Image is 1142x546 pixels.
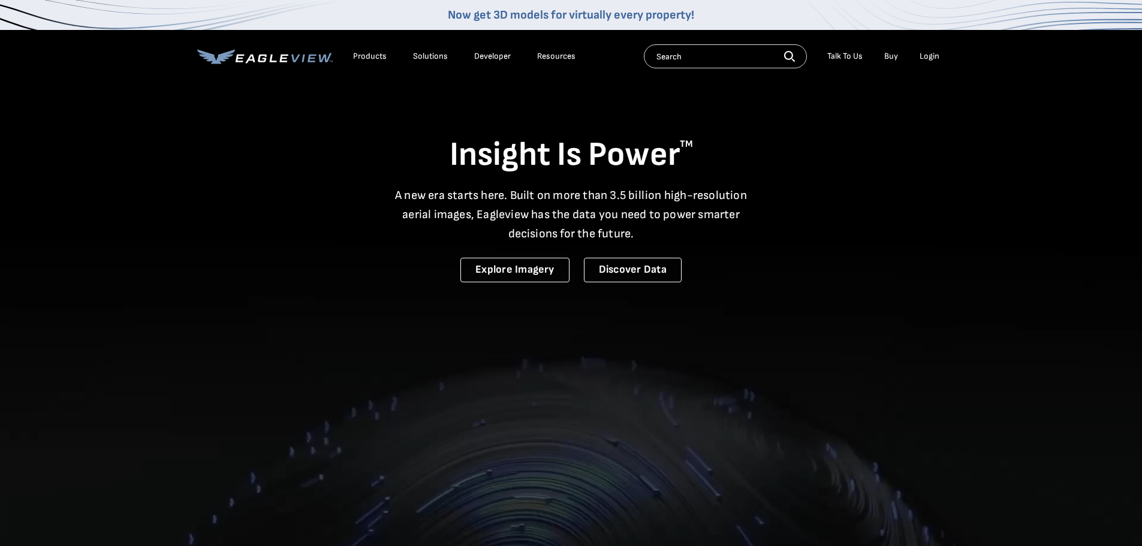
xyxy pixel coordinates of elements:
a: Now get 3D models for virtually every property! [448,8,694,22]
a: Explore Imagery [460,258,570,282]
sup: TM [680,138,693,150]
h1: Insight Is Power [197,134,945,176]
div: Products [353,51,387,62]
input: Search [644,44,807,68]
div: Solutions [413,51,448,62]
a: Buy [884,51,898,62]
div: Login [920,51,939,62]
p: A new era starts here. Built on more than 3.5 billion high-resolution aerial images, Eagleview ha... [388,186,755,243]
div: Resources [537,51,575,62]
a: Discover Data [584,258,682,282]
a: Developer [474,51,511,62]
div: Talk To Us [827,51,863,62]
